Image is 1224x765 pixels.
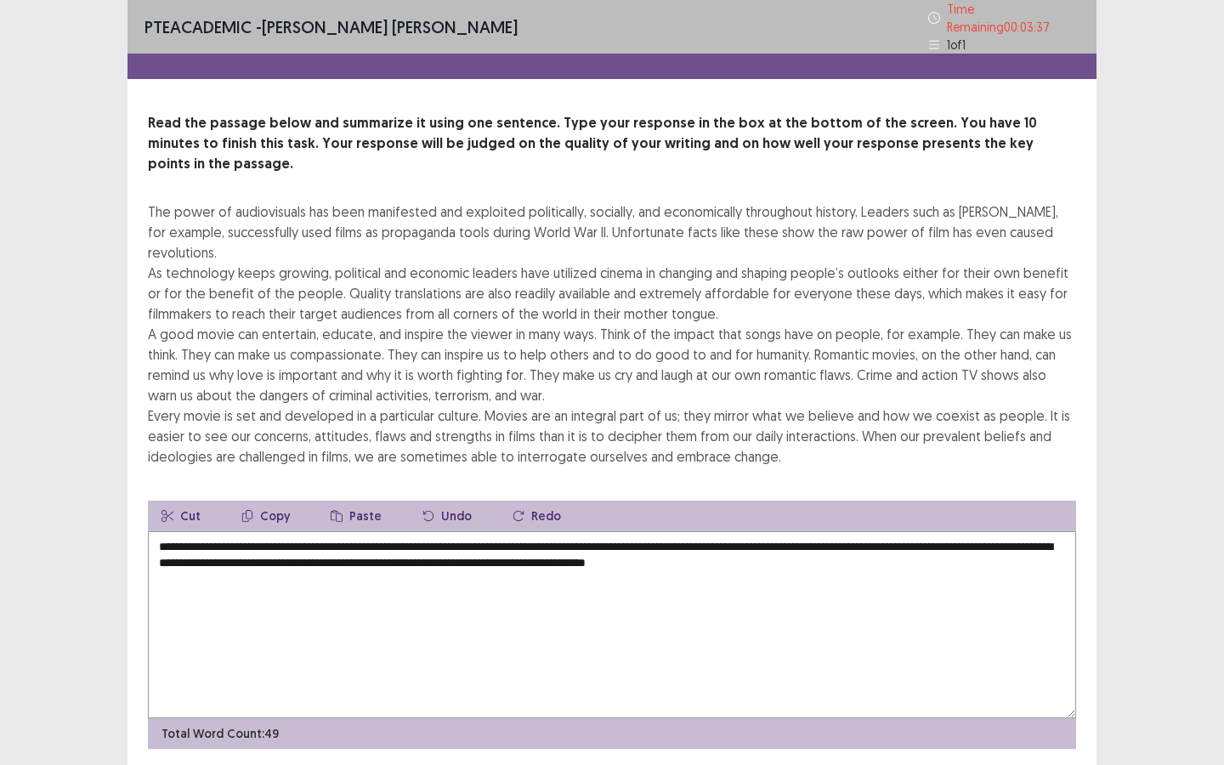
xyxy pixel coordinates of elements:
button: Undo [409,501,485,531]
div: The power of audiovisuals has been manifested and exploited politically, socially, and economical... [148,201,1076,467]
button: Cut [148,501,214,531]
p: Total Word Count: 49 [161,725,279,743]
span: PTE academic [144,16,252,37]
button: Paste [317,501,395,531]
button: Copy [228,501,303,531]
p: - [PERSON_NAME] [PERSON_NAME] [144,14,518,40]
button: Redo [499,501,575,531]
p: Read the passage below and summarize it using one sentence. Type your response in the box at the ... [148,113,1076,174]
p: 1 of 1 [947,36,966,54]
